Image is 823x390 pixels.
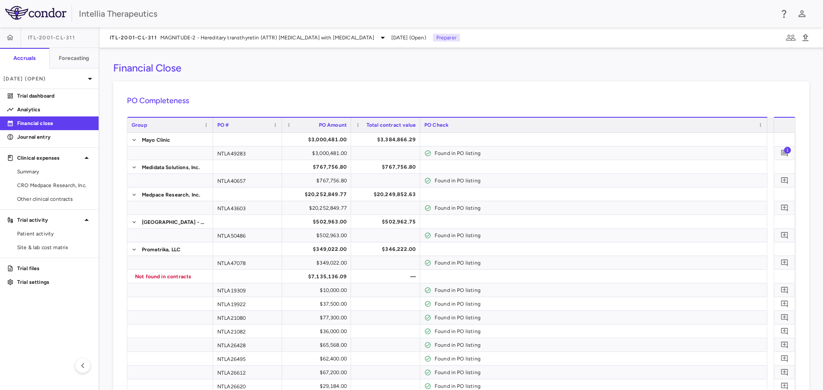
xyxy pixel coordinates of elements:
div: $502,963.00 [290,229,347,242]
span: ITL-2001-CL-311 [28,34,75,41]
span: PO # [217,122,229,128]
svg: Add comment [781,327,789,335]
span: MAGNITUDE-2 - Hereditary transthyretin (ATTR) [MEDICAL_DATA] with [MEDICAL_DATA] [160,34,374,42]
p: Trial files [17,265,92,272]
p: [DATE] (Open) [3,75,85,83]
div: Found in PO listing [435,297,763,311]
div: $37,500.00 [290,297,347,311]
div: Found in PO listing [435,311,763,325]
span: Prometrika, LLC [142,243,180,256]
svg: Add comment [781,259,789,267]
button: Add comment [779,257,790,268]
p: Trial activity [17,216,81,224]
p: Preparer [433,34,460,42]
svg: Add comment [781,354,789,363]
div: $349,022.00 [290,256,347,270]
div: $20,252,849.77 [290,188,347,201]
svg: Add comment [781,368,789,376]
svg: Add comment [781,149,789,157]
span: Patient activity [17,230,92,238]
div: NTLA47078 [213,256,282,269]
h6: PO Completeness [127,95,796,107]
svg: Add comment [781,231,789,239]
div: $3,384,866.29 [359,133,416,146]
button: Add comment [779,312,790,323]
div: NTLA50486 [213,229,282,242]
div: NTLA26428 [213,338,282,351]
span: ITL-2001-CL-311 [110,34,157,41]
button: Add comment [779,175,790,186]
div: Found in PO listing [435,174,763,188]
div: Found in PO listing [435,201,763,215]
div: NTLA21080 [213,311,282,324]
span: Mayo Clinic [142,133,171,147]
p: Analytics [17,106,92,113]
div: NTLA19309 [213,283,282,297]
span: 1 [784,146,791,153]
span: Summary [17,168,92,176]
div: $20,252,849.77 [290,201,347,215]
div: $767,756.80 [359,160,416,174]
div: Found in PO listing [435,338,763,352]
button: Add comment [779,229,790,241]
svg: Add comment [781,382,789,390]
p: Journal entry [17,133,92,141]
h3: Financial Close [113,62,181,74]
button: Add comment [779,366,790,378]
h6: Forecasting [59,54,90,62]
div: $349,022.00 [290,242,347,256]
h6: Accruals [13,54,36,62]
div: NTLA21082 [213,325,282,338]
div: NTLA26495 [213,352,282,365]
div: — [359,270,416,283]
div: $77,300.00 [290,311,347,325]
div: $62,400.00 [290,352,347,366]
div: NTLA43603 [213,201,282,214]
div: NTLA19922 [213,297,282,310]
div: Found in PO listing [435,283,763,297]
div: $767,756.80 [290,174,347,188]
div: NTLA49283 [213,146,282,160]
button: Add comment [779,325,790,337]
div: $36,000.00 [290,325,347,338]
span: [DATE] (Open) [391,34,426,42]
div: $20,249,852.63 [359,188,416,201]
div: $767,756.80 [290,160,347,174]
span: PO Check [424,122,448,128]
p: Trial dashboard [17,92,92,100]
div: $67,200.00 [290,366,347,379]
button: Add comment [779,298,790,310]
div: Found in PO listing [435,366,763,379]
button: Add comment [779,284,790,296]
div: $7,135,136.09 [290,270,347,283]
p: Trial settings [17,278,92,286]
div: Not found in contracts [135,270,209,283]
button: Add comment [779,147,790,159]
div: Found in PO listing [435,352,763,366]
img: logo-full-BYUhSk78.svg [5,6,66,20]
div: $346,222.00 [359,242,416,256]
svg: Add comment [781,176,789,185]
div: Found in PO listing [435,229,763,242]
div: $502,962.75 [359,215,416,229]
span: Total contract value [366,122,416,128]
svg: Add comment [781,341,789,349]
div: $65,568.00 [290,338,347,352]
button: Add comment [779,353,790,364]
span: Group [132,122,147,128]
div: Found in PO listing [435,256,763,270]
div: Found in PO listing [435,146,763,160]
span: Other clinical contracts [17,195,92,203]
button: Add comment [779,339,790,351]
span: Medpace Research, Inc. [142,188,200,202]
svg: Add comment [781,286,789,294]
span: Site & lab cost matrix [17,244,92,251]
svg: Add comment [781,313,789,322]
div: $3,000,481.00 [290,133,347,146]
button: Add comment [779,202,790,214]
span: CRO Medpace Research, Inc. [17,182,92,189]
div: NTLA40657 [213,174,282,187]
div: NTLA26612 [213,366,282,379]
p: Clinical expenses [17,154,81,162]
div: $3,000,481.00 [290,146,347,160]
